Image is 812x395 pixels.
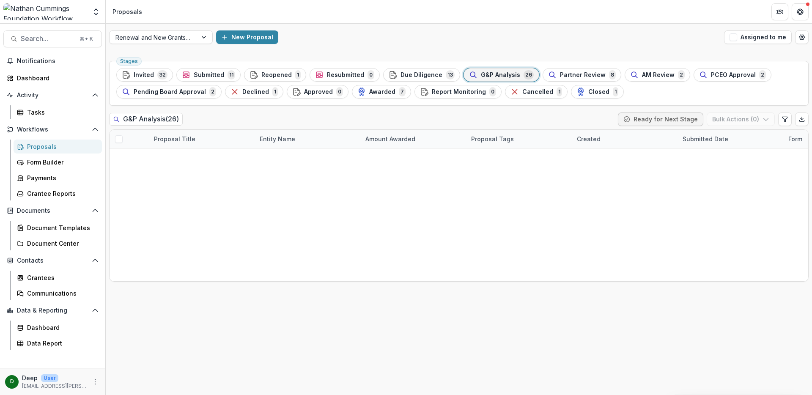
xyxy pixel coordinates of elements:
div: Entity Name [255,130,360,148]
div: Entity Name [255,134,300,143]
div: Amount Awarded [360,130,466,148]
div: Communications [27,289,95,298]
button: Partners [771,3,788,20]
p: User [41,374,58,382]
span: AM Review [642,71,675,79]
span: 26 [524,70,534,80]
span: Documents [17,207,88,214]
span: Report Monitoring [432,88,486,96]
a: Dashboard [3,71,102,85]
div: Amount Awarded [360,134,420,143]
span: Reopened [261,71,292,79]
div: Grantee Reports [27,189,95,198]
span: G&P Analysis [481,71,520,79]
span: Contacts [17,257,88,264]
a: Communications [14,286,102,300]
div: Grantees [27,273,95,282]
span: Stages [120,58,138,64]
a: Grantee Reports [14,187,102,200]
div: Proposal Title [149,130,255,148]
div: Document Center [27,239,95,248]
div: Payments [27,173,95,182]
a: Document Center [14,236,102,250]
a: Payments [14,171,102,185]
span: 1 [557,87,562,96]
span: 2 [209,87,216,96]
span: Closed [588,88,609,96]
div: Proposal Tags [466,130,572,148]
div: Proposals [112,7,142,16]
button: Resubmitted0 [310,68,380,82]
span: PCEO Approval [711,71,756,79]
button: Open Activity [3,88,102,102]
button: Closed1 [571,85,624,99]
button: Search... [3,30,102,47]
div: Deep [10,379,14,384]
div: Form [783,134,807,143]
div: Proposal Title [149,134,200,143]
button: Reopened1 [244,68,306,82]
button: Declined1 [225,85,283,99]
div: Dashboard [27,323,95,332]
a: Dashboard [14,321,102,335]
nav: breadcrumb [109,5,145,18]
button: Submitted11 [176,68,241,82]
span: 0 [489,87,496,96]
span: 7 [399,87,406,96]
span: Cancelled [522,88,553,96]
h2: G&P Analysis ( 26 ) [109,113,183,125]
button: Open Documents [3,204,102,217]
span: Workflows [17,126,88,133]
span: 8 [609,70,616,80]
span: Resubmitted [327,71,364,79]
a: Proposals [14,140,102,154]
span: Data & Reporting [17,307,88,314]
button: Bulk Actions (0) [707,112,775,126]
div: Document Templates [27,223,95,232]
span: Due Diligence [401,71,442,79]
button: Open entity switcher [90,3,102,20]
a: Data Report [14,336,102,350]
span: 1 [613,87,618,96]
span: 13 [446,70,455,80]
button: Edit table settings [778,112,792,126]
span: Activity [17,92,88,99]
span: 32 [157,70,167,80]
button: Notifications [3,54,102,68]
span: Notifications [17,58,99,65]
div: Submitted Date [678,130,783,148]
button: Open table manager [795,30,809,44]
a: Grantees [14,271,102,285]
a: Tasks [14,105,102,119]
button: PCEO Approval2 [694,68,771,82]
span: Awarded [369,88,395,96]
button: Approved0 [287,85,348,99]
button: Cancelled1 [505,85,568,99]
button: Invited32 [116,68,173,82]
div: Dashboard [17,74,95,82]
button: Awarded7 [352,85,411,99]
span: 1 [272,87,278,96]
button: Pending Board Approval2 [116,85,222,99]
span: 2 [759,70,766,80]
div: Created [572,134,606,143]
button: Report Monitoring0 [414,85,502,99]
a: Document Templates [14,221,102,235]
span: Pending Board Approval [134,88,206,96]
span: Submitted [194,71,224,79]
span: 0 [368,70,374,80]
span: Declined [242,88,269,96]
span: 2 [678,70,685,80]
button: New Proposal [216,30,278,44]
div: Created [572,130,678,148]
button: Ready for Next Stage [618,112,703,126]
button: Due Diligence13 [383,68,460,82]
button: Get Help [792,3,809,20]
span: Search... [21,35,74,43]
span: 1 [295,70,301,80]
button: G&P Analysis26 [464,68,539,82]
img: Nathan Cummings Foundation Workflow Sandbox logo [3,3,87,20]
